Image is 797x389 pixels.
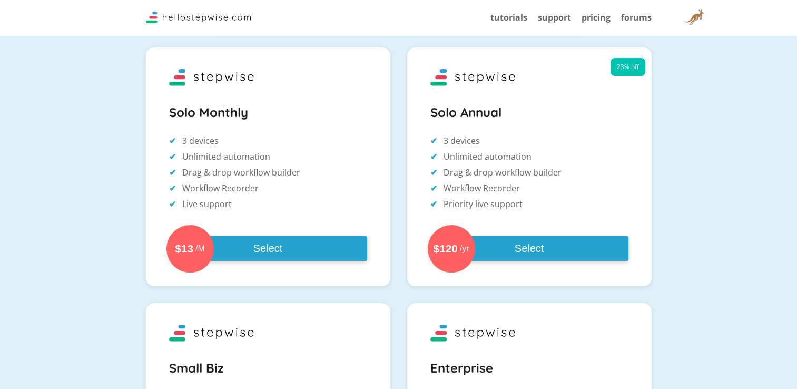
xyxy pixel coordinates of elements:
[169,197,367,211] li: Live support
[169,236,367,261] button: $13/MSelect
[159,64,264,91] img: Stepwise
[169,134,367,148] li: 3 devices
[433,242,457,255] span: $120
[159,320,264,346] img: Stepwise
[582,12,611,23] a: pricing
[169,150,367,163] li: Unlimited automation
[611,58,645,76] span: 23% off
[430,181,628,195] li: Workflow Recorder
[146,14,251,26] a: Stepwise
[169,357,367,380] h2: Small Biz
[681,5,707,31] img: User Avatar
[490,12,527,23] a: tutorials
[195,244,205,254] span: /M
[430,101,628,124] h2: Solo Annual
[169,166,367,179] li: Drag & drop workflow builder
[430,150,628,163] li: Unlimited automation
[420,320,525,346] img: Stepwise
[430,166,628,179] li: Drag & drop workflow builder
[175,242,193,255] span: $13
[420,64,525,91] img: Stepwise
[430,357,628,380] h2: Enterprise
[621,12,652,23] a: forums
[430,236,628,261] button: $120/yrSelect
[460,244,469,254] span: /yr
[538,12,571,23] a: support
[430,197,628,211] li: Priority live support
[430,134,628,148] li: 3 devices
[146,12,251,23] img: Logo
[169,181,367,195] li: Workflow Recorder
[169,101,367,124] h2: Solo Monthly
